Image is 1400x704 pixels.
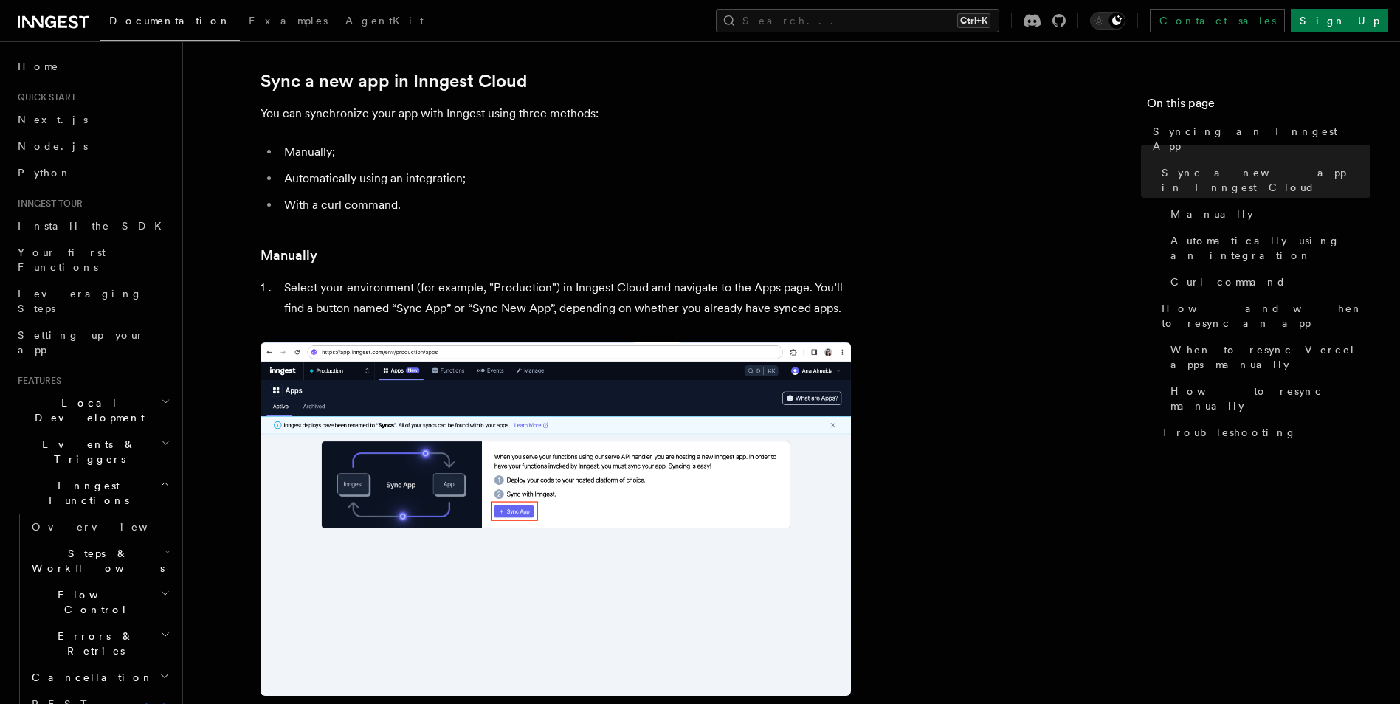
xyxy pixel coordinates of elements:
[280,142,851,162] li: Manually;
[12,198,83,210] span: Inngest tour
[12,53,173,80] a: Home
[12,239,173,280] a: Your first Functions
[12,133,173,159] a: Node.js
[1170,384,1370,413] span: How to resync manually
[12,396,161,425] span: Local Development
[12,472,173,514] button: Inngest Functions
[26,582,173,623] button: Flow Control
[716,9,999,32] button: Search...Ctrl+K
[337,4,432,40] a: AgentKit
[957,13,990,28] kbd: Ctrl+K
[1156,295,1370,337] a: How and when to resync an app
[261,245,317,266] a: Manually
[1150,9,1285,32] a: Contact sales
[26,664,173,691] button: Cancellation
[249,15,328,27] span: Examples
[12,390,173,431] button: Local Development
[1165,201,1370,227] a: Manually
[26,629,160,658] span: Errors & Retries
[18,220,170,232] span: Install the SDK
[12,478,159,508] span: Inngest Functions
[1162,301,1370,331] span: How and when to resync an app
[1170,342,1370,372] span: When to resync Vercel apps manually
[18,167,72,179] span: Python
[12,92,76,103] span: Quick start
[280,277,851,319] li: Select your environment (for example, "Production") in Inngest Cloud and navigate to the Apps pag...
[12,375,61,387] span: Features
[12,280,173,322] a: Leveraging Steps
[1162,165,1370,195] span: Sync a new app in Inngest Cloud
[18,288,142,314] span: Leveraging Steps
[26,546,165,576] span: Steps & Workflows
[18,59,59,74] span: Home
[18,140,88,152] span: Node.js
[1165,337,1370,378] a: When to resync Vercel apps manually
[261,71,527,92] a: Sync a new app in Inngest Cloud
[1147,94,1370,118] h4: On this page
[12,106,173,133] a: Next.js
[12,213,173,239] a: Install the SDK
[280,168,851,189] li: Automatically using an integration;
[26,514,173,540] a: Overview
[1165,227,1370,269] a: Automatically using an integration
[1090,12,1125,30] button: Toggle dark mode
[1162,425,1297,440] span: Troubleshooting
[26,670,154,685] span: Cancellation
[12,159,173,186] a: Python
[1170,207,1253,221] span: Manually
[261,342,851,696] img: Inngest Cloud screen with sync App button when you have no apps synced yet
[18,114,88,125] span: Next.js
[12,322,173,363] a: Setting up your app
[26,540,173,582] button: Steps & Workflows
[18,329,145,356] span: Setting up your app
[32,521,184,533] span: Overview
[240,4,337,40] a: Examples
[1153,124,1370,153] span: Syncing an Inngest App
[261,103,851,124] p: You can synchronize your app with Inngest using three methods:
[26,587,160,617] span: Flow Control
[1156,159,1370,201] a: Sync a new app in Inngest Cloud
[1170,233,1370,263] span: Automatically using an integration
[18,246,106,273] span: Your first Functions
[26,623,173,664] button: Errors & Retries
[280,195,851,215] li: With a curl command.
[1165,269,1370,295] a: Curl command
[12,431,173,472] button: Events & Triggers
[1156,419,1370,446] a: Troubleshooting
[345,15,424,27] span: AgentKit
[12,437,161,466] span: Events & Triggers
[1165,378,1370,419] a: How to resync manually
[100,4,240,41] a: Documentation
[1147,118,1370,159] a: Syncing an Inngest App
[1170,275,1286,289] span: Curl command
[1291,9,1388,32] a: Sign Up
[109,15,231,27] span: Documentation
